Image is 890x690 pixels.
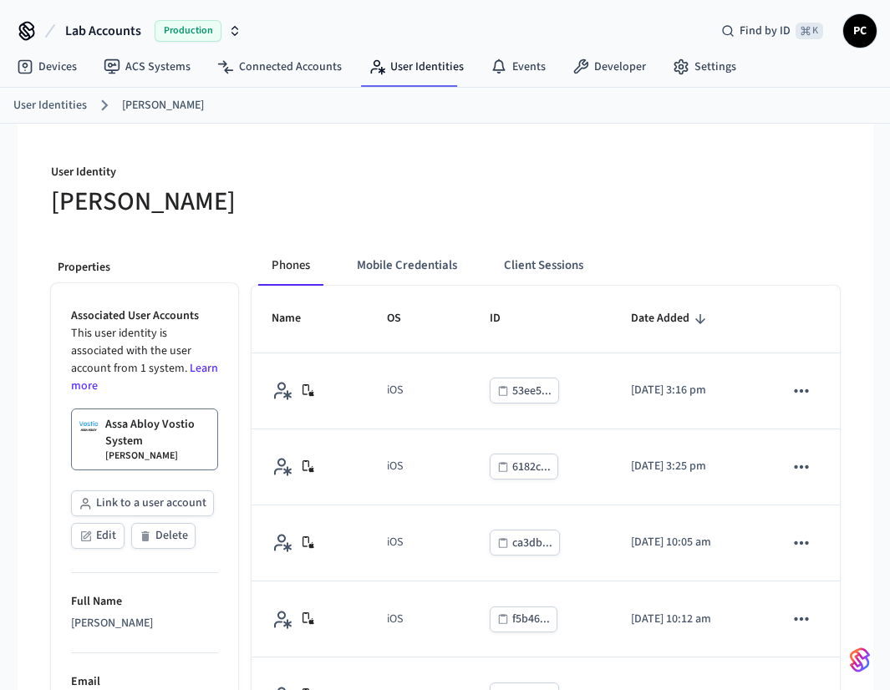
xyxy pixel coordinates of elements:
div: iOS [387,382,403,399]
div: [PERSON_NAME] [71,615,218,632]
a: User Identities [13,97,87,114]
span: Find by ID [740,23,791,39]
a: Assa Abloy Vostio System[PERSON_NAME] [71,408,218,470]
span: Name [272,306,323,332]
button: 53ee5... [490,378,559,403]
a: Connected Accounts [204,52,355,82]
span: Production [155,20,221,42]
div: iOS [387,611,403,628]
p: [DATE] 10:12 am [631,611,744,628]
a: ACS Systems [90,52,204,82]
p: User Identity [51,164,435,185]
p: Properties [58,259,231,277]
button: Phones [258,246,323,286]
p: Assa Abloy Vostio System [105,416,211,449]
div: iOS [387,534,403,551]
button: ca3db... [490,530,560,556]
a: [PERSON_NAME] [122,97,204,114]
button: Edit [71,523,125,549]
span: PC [845,16,875,46]
p: [PERSON_NAME] [105,449,178,463]
span: Date Added [631,306,711,332]
a: Devices [3,52,90,82]
div: Find by ID⌘ K [708,16,837,46]
span: ID [490,306,522,332]
a: Developer [559,52,659,82]
div: iOS [387,458,403,475]
p: [DATE] 3:25 pm [631,458,744,475]
p: Full Name [71,593,218,611]
button: 6182c... [490,454,558,479]
button: f5b46... [490,606,557,632]
span: OS [387,306,423,332]
a: Events [477,52,559,82]
h5: [PERSON_NAME] [51,185,435,219]
a: Settings [659,52,750,82]
img: SeamLogoGradient.69752ec5.svg [850,647,870,673]
button: Mobile Credentials [343,246,470,286]
div: f5b46... [512,609,550,630]
p: This user identity is associated with the user account from 1 system. [71,325,218,395]
button: Client Sessions [491,246,597,286]
div: 6182c... [512,457,551,478]
button: Delete [131,523,196,549]
span: Lab Accounts [65,21,141,41]
div: 53ee5... [512,381,552,402]
p: [DATE] 10:05 am [631,534,744,551]
div: ca3db... [512,533,552,554]
button: Link to a user account [71,490,214,516]
span: ⌘ K [796,23,823,39]
a: Learn more [71,360,218,394]
a: User Identities [355,52,477,82]
p: [DATE] 3:16 pm [631,382,744,399]
img: Assa Abloy Vostio Logo [79,416,99,436]
p: Associated User Accounts [71,307,218,325]
button: PC [843,14,877,48]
